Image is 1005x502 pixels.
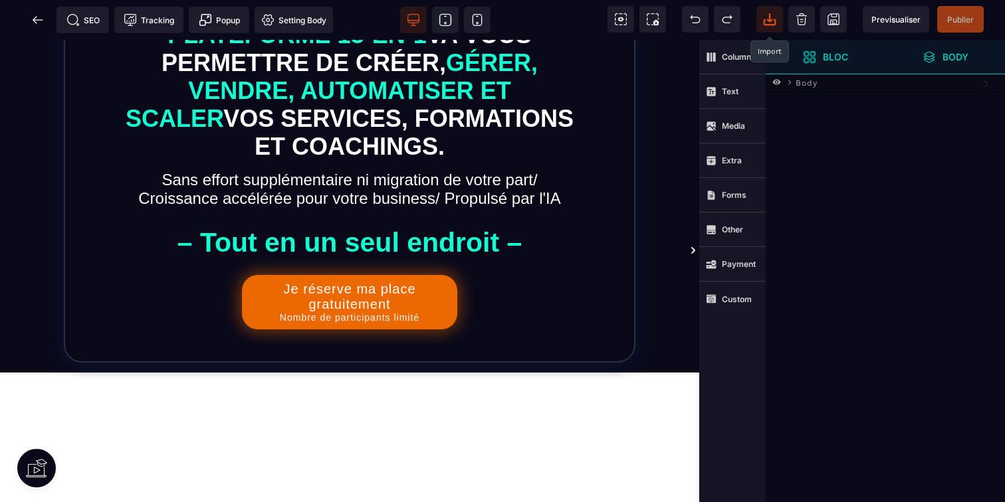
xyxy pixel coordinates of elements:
strong: Extra [722,155,742,165]
span: View components [608,6,634,33]
strong: Body [943,52,968,62]
strong: Bloc [823,52,848,62]
span: Publier [947,15,974,25]
span: Setting Body [261,13,326,27]
div: 3 [983,79,987,88]
span: Open Blocks [766,40,885,74]
strong: Forms [722,190,746,200]
strong: Columns [722,52,756,62]
span: Preview [863,6,929,33]
span: Previsualiser [871,15,921,25]
span: Screenshot [639,6,666,33]
span: Popup [199,13,240,27]
span: SEO [66,13,100,27]
strong: Text [722,86,738,96]
div: Body [792,75,998,88]
h2: Sans effort supplémentaire ni migration de votre part/ Croissance accélérée pour votre business/ ... [81,124,618,175]
span: Open Layer Manager [885,40,1005,74]
span: Tracking [124,13,174,27]
text: – Tout en un seul endroit – [81,184,618,222]
strong: Media [722,121,745,131]
span: Body [796,75,818,88]
button: Je réserve ma place gratuitementNombre de participants limité [242,235,457,290]
strong: Custom [722,294,752,304]
strong: Other [722,224,743,234]
span: GÉRER, VENDRE, AUTOMATISER ET SCALER [126,9,544,92]
strong: Payment [722,259,756,269]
